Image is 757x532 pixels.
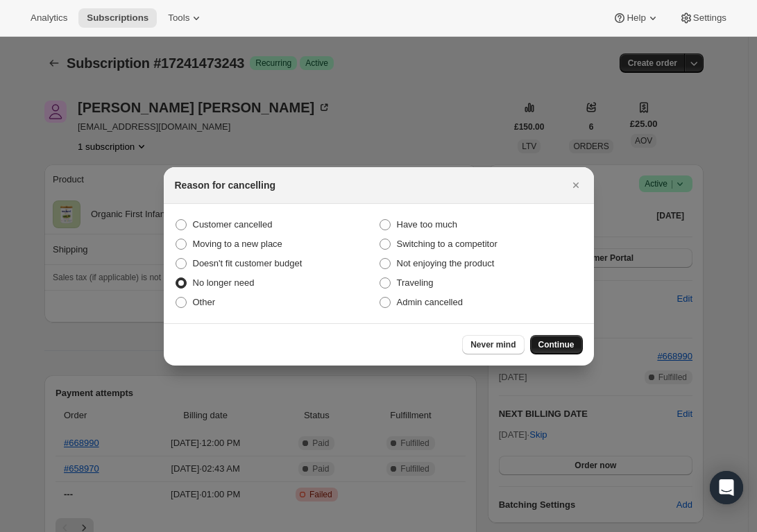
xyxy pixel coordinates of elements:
[604,8,667,28] button: Help
[397,297,463,307] span: Admin cancelled
[530,335,583,354] button: Continue
[566,175,586,195] button: Close
[693,12,726,24] span: Settings
[627,12,645,24] span: Help
[193,258,303,268] span: Doesn't fit customer budget
[160,8,212,28] button: Tools
[193,297,216,307] span: Other
[462,335,524,354] button: Never mind
[31,12,67,24] span: Analytics
[193,277,255,288] span: No longer need
[538,339,575,350] span: Continue
[671,8,735,28] button: Settings
[470,339,516,350] span: Never mind
[168,12,189,24] span: Tools
[397,277,434,288] span: Traveling
[397,258,495,268] span: Not enjoying the product
[175,178,275,192] h2: Reason for cancelling
[193,239,282,249] span: Moving to a new place
[22,8,76,28] button: Analytics
[78,8,157,28] button: Subscriptions
[87,12,148,24] span: Subscriptions
[710,471,743,504] div: Open Intercom Messenger
[193,219,273,230] span: Customer cancelled
[397,239,497,249] span: Switching to a competitor
[397,219,457,230] span: Have too much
